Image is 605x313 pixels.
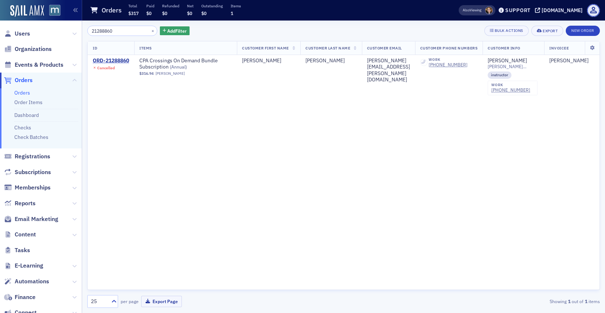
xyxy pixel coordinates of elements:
span: Add Filter [167,27,187,34]
a: Tasks [4,246,30,254]
div: Also [463,8,470,12]
div: Cancelled [97,66,115,70]
span: $0 [187,10,192,16]
a: Check Batches [14,134,48,140]
span: Invoicee [549,45,569,51]
span: Items [139,45,152,51]
span: Customer Email [367,45,402,51]
a: [PERSON_NAME] [488,58,527,64]
div: work [491,83,530,87]
button: Export [531,26,563,36]
div: [PERSON_NAME] [242,58,295,64]
div: 25 [91,298,107,305]
p: Paid [146,3,154,8]
span: $0 [201,10,206,16]
span: Profile [587,4,600,17]
span: Memberships [15,184,51,192]
span: Orders [15,76,33,84]
img: SailAMX [49,5,60,16]
strong: 1 [566,298,572,305]
a: [PHONE_NUMBER] [429,62,467,67]
p: Net [187,3,194,8]
span: Finance [15,293,36,301]
a: Events & Products [4,61,63,69]
a: [PERSON_NAME] [155,71,185,76]
span: Viewing [463,8,481,13]
a: Reports [4,199,36,207]
a: Orders [4,76,33,84]
span: $317 [128,10,139,16]
a: Finance [4,293,36,301]
span: 1 [231,10,233,16]
input: Search… [87,26,157,36]
span: [PERSON_NAME][EMAIL_ADDRESS][PERSON_NAME][DOMAIN_NAME] [488,64,539,69]
div: Showing out of items [434,298,600,305]
a: Checks [14,124,31,131]
span: Michelle Brown [485,7,493,14]
div: Bulk Actions [495,29,523,33]
span: Organizations [15,45,52,53]
span: Automations [15,277,49,286]
div: [PERSON_NAME] [305,58,357,64]
span: $0 [162,10,167,16]
a: Dashboard [14,112,39,118]
img: SailAMX [10,5,44,17]
span: Customer First Name [242,45,289,51]
a: CPA Crossings On Demand Bundle Subscription (Annual) [139,58,232,70]
span: Tim Samuel [549,58,595,64]
span: Registrations [15,152,50,161]
a: E-Learning [4,262,43,270]
span: Content [15,231,36,239]
a: ORD-21288860 [93,58,129,64]
span: Customer Last Name [305,45,350,51]
span: Reports [15,199,36,207]
p: Items [231,3,241,8]
a: Order Items [14,99,43,106]
span: Users [15,30,30,38]
div: [PERSON_NAME][EMAIL_ADDRESS][PERSON_NAME][DOMAIN_NAME] [367,58,410,83]
div: work [429,58,467,62]
span: ( Annual ) [170,64,187,70]
span: Email Marketing [15,215,58,223]
a: Registrations [4,152,50,161]
span: $316.94 [139,71,154,76]
div: [DOMAIN_NAME] [542,7,583,14]
button: × [150,27,156,34]
p: Refunded [162,3,179,8]
a: [PHONE_NUMBER] [491,87,530,93]
span: Events & Products [15,61,63,69]
span: $0 [146,10,151,16]
a: Orders [14,89,30,96]
span: Subscriptions [15,168,51,176]
h1: Orders [102,6,122,15]
a: New Order [566,27,600,33]
a: Content [4,231,36,239]
button: Export Page [141,296,182,307]
a: Email Marketing [4,215,58,223]
span: Tasks [15,246,30,254]
button: New Order [566,26,600,36]
span: Customer Phone Numbers [420,45,478,51]
a: Users [4,30,30,38]
span: Customer Info [488,45,520,51]
p: Outstanding [201,3,223,8]
button: Bulk Actions [484,26,529,36]
div: Export [543,29,558,33]
span: CPA Crossings On Demand Bundle Subscription [139,58,232,70]
p: Total [128,3,139,8]
label: per page [121,298,139,305]
a: Subscriptions [4,168,51,176]
div: instructor [488,71,511,79]
button: [DOMAIN_NAME] [535,8,585,13]
a: Automations [4,277,49,286]
span: E-Learning [15,262,43,270]
a: [PERSON_NAME] [549,58,588,64]
strong: 1 [583,298,588,305]
span: ID [93,45,97,51]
